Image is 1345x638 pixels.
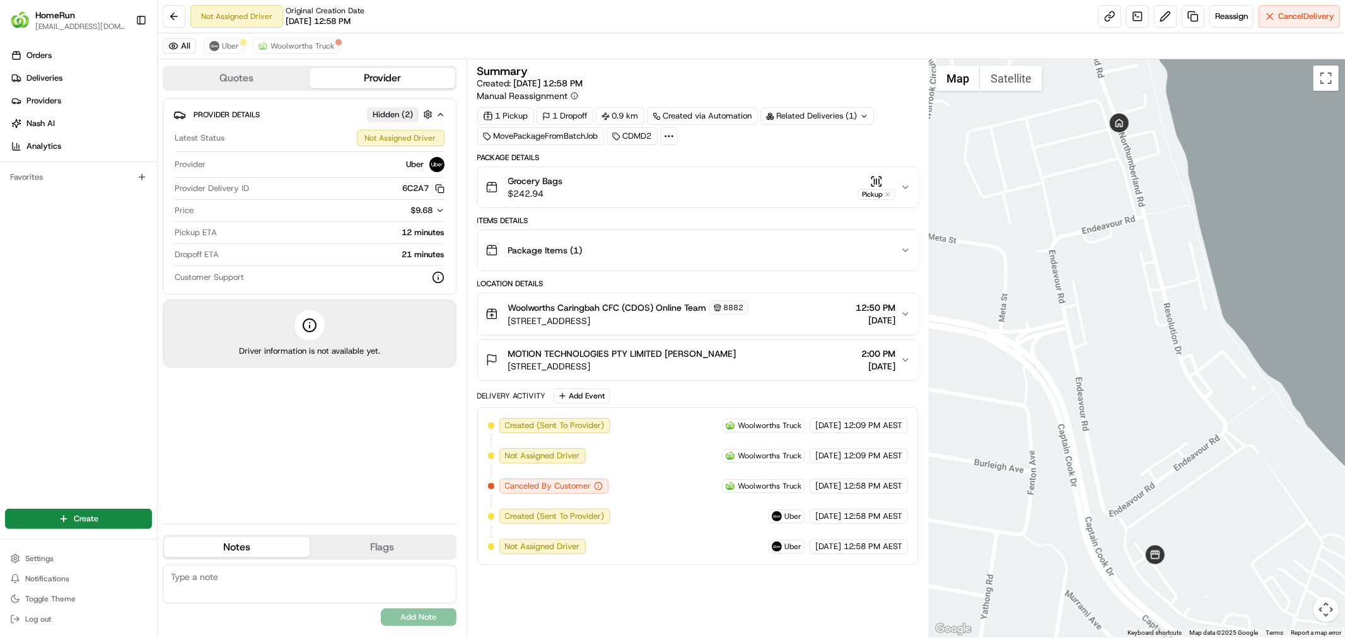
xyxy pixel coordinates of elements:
[5,570,152,588] button: Notifications
[815,541,841,552] span: [DATE]
[403,183,445,194] button: 6C2A7
[508,187,563,200] span: $242.94
[175,159,206,170] span: Provider
[164,537,310,557] button: Notes
[163,38,196,54] button: All
[5,136,157,156] a: Analytics
[164,68,310,88] button: Quotes
[175,132,224,144] span: Latest Status
[5,509,152,529] button: Create
[844,511,902,522] span: 12:58 PM AEST
[738,420,801,431] span: Woolworths Truck
[209,41,219,51] img: uber-new-logo.jpeg
[815,511,841,522] span: [DATE]
[724,303,744,313] span: 8882
[5,5,131,35] button: HomeRunHomeRun[EMAIL_ADDRESS][DOMAIN_NAME]
[175,249,219,260] span: Dropoff ETA
[1278,11,1334,22] span: Cancel Delivery
[508,347,737,360] span: MOTION TECHNOLOGIES PTY LIMITED [PERSON_NAME]
[175,205,194,216] span: Price
[856,301,895,314] span: 12:50 PM
[477,107,534,125] div: 1 Pickup
[1209,5,1254,28] button: Reassign
[738,451,801,461] span: Woolworths Truck
[760,107,874,125] div: Related Deliveries (1)
[477,391,546,401] div: Delivery Activity
[334,205,445,216] button: $9.68
[858,175,895,200] button: Pickup
[204,38,245,54] button: Uber
[25,554,54,564] span: Settings
[194,110,260,120] span: Provider Details
[514,78,583,89] span: [DATE] 12:58 PM
[508,360,737,373] span: [STREET_ADDRESS]
[5,610,152,628] button: Log out
[25,574,69,584] span: Notifications
[25,614,51,624] span: Log out
[373,109,413,120] span: Hidden ( 2 )
[35,9,75,21] button: HomeRun
[35,21,125,32] button: [EMAIL_ADDRESS][DOMAIN_NAME]
[5,590,152,608] button: Toggle Theme
[222,41,239,51] span: Uber
[844,420,902,431] span: 12:09 PM AEST
[725,420,735,431] img: ww.png
[10,10,30,30] img: HomeRun
[173,104,446,125] button: Provider DetailsHidden (2)
[26,141,61,152] span: Analytics
[1215,11,1248,22] span: Reassign
[26,72,62,84] span: Deliveries
[933,621,974,637] img: Google
[5,68,157,88] a: Deliveries
[505,420,605,431] span: Created (Sent To Provider)
[175,227,217,238] span: Pickup ETA
[933,621,974,637] a: Open this area in Google Maps (opens a new window)
[478,167,918,207] button: Grocery Bags$242.94Pickup
[26,95,61,107] span: Providers
[5,113,157,134] a: Nash AI
[1313,597,1339,622] button: Map camera controls
[175,272,244,283] span: Customer Support
[784,542,801,552] span: Uber
[5,550,152,567] button: Settings
[26,50,52,61] span: Orders
[856,314,895,327] span: [DATE]
[407,159,424,170] span: Uber
[5,91,157,111] a: Providers
[286,16,351,27] span: [DATE] 12:58 PM
[1266,629,1283,636] a: Terms
[478,230,918,270] button: Package Items (1)
[478,340,918,380] button: MOTION TECHNOLOGIES PTY LIMITED [PERSON_NAME][STREET_ADDRESS]2:00 PM[DATE]
[738,481,801,491] span: Woolworths Truck
[429,157,445,172] img: uber-new-logo.jpeg
[537,107,593,125] div: 1 Dropoff
[861,347,895,360] span: 2:00 PM
[815,450,841,461] span: [DATE]
[271,41,334,51] span: Woolworths Truck
[25,594,76,604] span: Toggle Theme
[1313,66,1339,91] button: Toggle fullscreen view
[477,279,919,289] div: Location Details
[647,107,758,125] div: Created via Automation
[508,315,748,327] span: [STREET_ADDRESS]
[844,480,902,492] span: 12:58 PM AEST
[725,451,735,461] img: ww.png
[607,127,658,145] div: CDMD2
[175,183,249,194] span: Provider Delivery ID
[477,77,583,90] span: Created:
[505,450,580,461] span: Not Assigned Driver
[861,360,895,373] span: [DATE]
[5,167,152,187] div: Favorites
[477,127,604,145] div: MovePackageFromBatchJob
[858,189,895,200] div: Pickup
[224,249,445,260] div: 21 minutes
[74,513,98,525] span: Create
[505,480,591,492] span: Canceled By Customer
[26,118,55,129] span: Nash AI
[980,66,1042,91] button: Show satellite imagery
[367,107,436,122] button: Hidden (2)
[478,293,918,335] button: Woolworths Caringbah CFC (CDOS) Online Team8882[STREET_ADDRESS]12:50 PM[DATE]
[477,153,919,163] div: Package Details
